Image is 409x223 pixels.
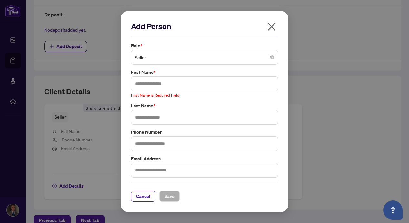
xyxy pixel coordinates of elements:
[131,69,278,76] label: First Name
[135,51,274,63] span: Seller
[131,155,278,162] label: Email Address
[383,200,403,220] button: Open asap
[131,93,179,98] span: First Name is Required Field
[131,102,278,109] label: Last Name
[131,129,278,136] label: Phone Number
[131,42,278,49] label: Role
[159,191,180,202] button: Save
[266,22,277,32] span: close
[270,55,274,59] span: close-circle
[131,21,278,32] h2: Add Person
[131,191,155,202] button: Cancel
[136,191,150,201] span: Cancel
